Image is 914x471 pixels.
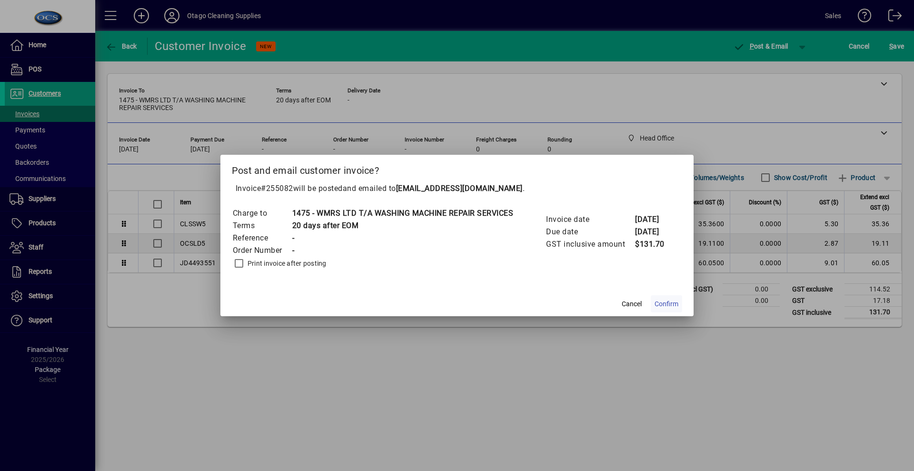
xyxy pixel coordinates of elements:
span: Confirm [655,299,678,309]
button: Cancel [616,295,647,312]
td: [DATE] [635,226,673,238]
p: Invoice will be posted . [232,183,683,194]
span: and emailed to [343,184,523,193]
h2: Post and email customer invoice? [220,155,694,182]
td: $131.70 [635,238,673,251]
td: - [292,232,514,244]
b: [EMAIL_ADDRESS][DOMAIN_NAME] [396,184,523,193]
td: Due date [546,226,635,238]
td: 20 days after EOM [292,220,514,232]
span: Cancel [622,299,642,309]
td: Order Number [232,244,292,257]
td: Terms [232,220,292,232]
td: Charge to [232,207,292,220]
td: - [292,244,514,257]
button: Confirm [651,295,682,312]
td: [DATE] [635,213,673,226]
td: Invoice date [546,213,635,226]
label: Print invoice after posting [246,259,327,268]
td: 1475 - WMRS LTD T/A WASHING MACHINE REPAIR SERVICES [292,207,514,220]
td: GST inclusive amount [546,238,635,251]
td: Reference [232,232,292,244]
span: #255082 [261,184,293,193]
